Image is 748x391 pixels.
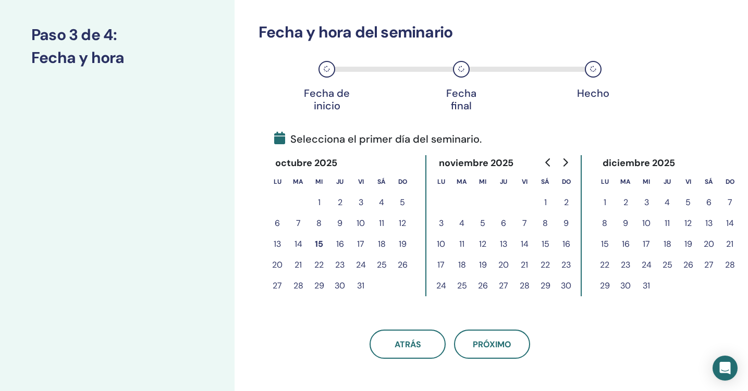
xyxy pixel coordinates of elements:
button: 8 [535,213,556,234]
button: 17 [431,255,451,275]
th: sábado [371,171,392,192]
th: lunes [594,171,615,192]
th: martes [615,171,636,192]
button: 28 [719,255,740,275]
button: Go to previous month [540,152,557,173]
button: 20 [493,255,514,275]
button: 14 [288,234,309,255]
th: domingo [719,171,740,192]
button: Go to next month [557,152,573,173]
button: 2 [556,192,577,213]
th: domingo [556,171,577,192]
button: 15 [594,234,615,255]
button: 10 [636,213,657,234]
button: 13 [267,234,288,255]
button: 3 [350,192,371,213]
span: próximo [473,339,511,350]
button: 15 [309,234,329,255]
button: 22 [535,255,556,275]
button: 7 [288,213,309,234]
button: 29 [594,275,615,296]
th: viernes [350,171,371,192]
button: 1 [594,192,615,213]
th: domingo [392,171,413,192]
button: 14 [719,213,740,234]
button: 25 [657,255,678,275]
button: 8 [594,213,615,234]
button: 21 [288,255,309,275]
th: sábado [535,171,556,192]
button: 5 [392,192,413,213]
th: lunes [267,171,288,192]
button: 9 [556,213,577,234]
button: 28 [514,275,535,296]
button: 7 [514,213,535,234]
button: 4 [451,213,472,234]
button: 19 [472,255,493,275]
th: viernes [678,171,698,192]
button: 1 [535,192,556,213]
th: miércoles [472,171,493,192]
button: 2 [615,192,636,213]
button: 23 [556,255,577,275]
div: Fecha de inicio [301,87,353,112]
span: Selecciona el primer día del seminario. [274,131,482,147]
div: Fecha final [435,87,487,112]
button: 6 [698,192,719,213]
button: 31 [636,275,657,296]
button: atrás [370,330,446,359]
button: 1 [309,192,329,213]
button: 5 [678,192,698,213]
button: 13 [698,213,719,234]
button: 27 [267,275,288,296]
button: 16 [556,234,577,255]
button: 9 [329,213,350,234]
button: 29 [535,275,556,296]
button: 4 [657,192,678,213]
button: 7 [719,192,740,213]
button: 11 [451,234,472,255]
button: 27 [493,275,514,296]
button: 31 [350,275,371,296]
button: 24 [431,275,451,296]
button: 16 [615,234,636,255]
span: atrás [395,339,421,350]
button: 8 [309,213,329,234]
th: martes [451,171,472,192]
button: 20 [267,255,288,275]
th: jueves [657,171,678,192]
button: 2 [329,192,350,213]
button: 12 [472,234,493,255]
h3: Fecha y hora [31,48,203,67]
button: 14 [514,234,535,255]
div: diciembre 2025 [594,155,684,171]
button: 3 [636,192,657,213]
button: 18 [451,255,472,275]
button: 22 [309,255,329,275]
button: 3 [431,213,451,234]
th: jueves [493,171,514,192]
button: 13 [493,234,514,255]
h3: Fecha y hora del seminario [259,23,642,42]
button: 6 [267,213,288,234]
button: 25 [451,275,472,296]
button: 30 [329,275,350,296]
button: 17 [350,234,371,255]
button: 6 [493,213,514,234]
button: 23 [615,255,636,275]
button: 28 [288,275,309,296]
div: Hecho [567,87,619,99]
th: miércoles [309,171,329,192]
button: 18 [657,234,678,255]
button: 12 [678,213,698,234]
button: 30 [615,275,636,296]
th: lunes [431,171,451,192]
button: 19 [392,234,413,255]
button: 26 [472,275,493,296]
button: 16 [329,234,350,255]
button: 18 [371,234,392,255]
button: 21 [514,255,535,275]
div: Open Intercom Messenger [713,356,738,381]
div: noviembre 2025 [431,155,522,171]
button: 20 [698,234,719,255]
